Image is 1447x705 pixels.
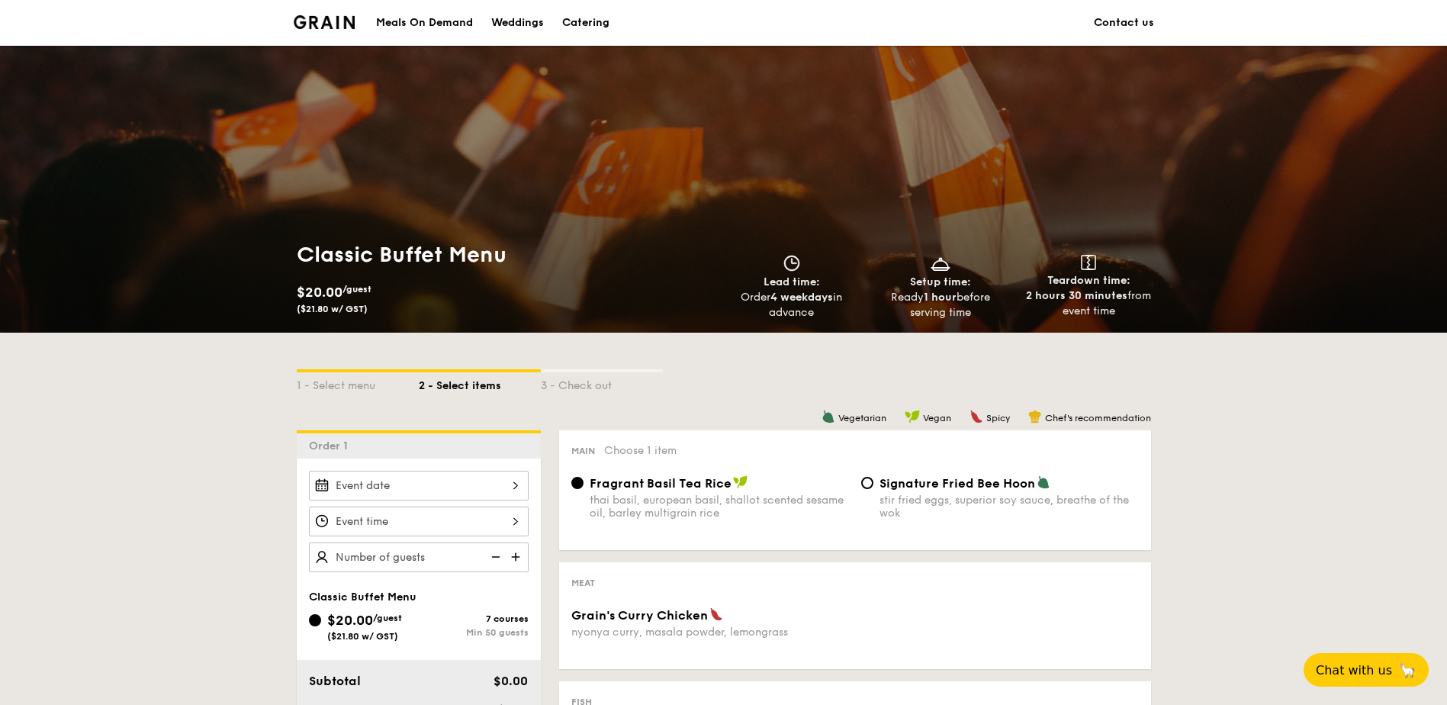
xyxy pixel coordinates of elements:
div: 7 courses [419,613,529,624]
span: Order 1 [309,439,354,452]
div: nyonya curry, masala powder, lemongrass [571,626,849,639]
div: from event time [1021,288,1157,319]
img: icon-vegetarian.fe4039eb.svg [822,410,835,423]
span: Vegan [923,413,951,423]
span: Choose 1 item [604,444,677,457]
span: Spicy [986,413,1010,423]
span: Chat with us [1316,663,1392,678]
img: icon-teardown.65201eee.svg [1081,255,1096,270]
span: Subtotal [309,674,361,688]
span: Lead time: [764,275,820,288]
span: Main [571,446,595,456]
img: Grain [294,15,355,29]
strong: 2 hours 30 minutes [1026,289,1127,302]
span: $20.00 [327,612,373,629]
span: Meat [571,578,595,588]
div: Min 50 guests [419,627,529,638]
input: Event time [309,507,529,536]
div: Ready before serving time [872,290,1008,320]
span: ($21.80 w/ GST) [297,304,368,314]
span: Chef's recommendation [1045,413,1151,423]
span: Vegetarian [838,413,886,423]
div: Order in advance [724,290,860,320]
div: thai basil, european basil, shallot scented sesame oil, barley multigrain rice [590,494,849,520]
img: icon-vegan.f8ff3823.svg [905,410,920,423]
input: Number of guests [309,542,529,572]
input: Signature Fried Bee Hoonstir fried eggs, superior soy sauce, breathe of the wok [861,477,873,489]
div: 2 - Select items [419,372,541,394]
img: icon-dish.430c3a2e.svg [929,255,952,272]
span: Classic Buffet Menu [309,591,416,604]
span: Grain's Curry Chicken [571,608,708,623]
span: 🦙 [1398,662,1416,679]
img: icon-chef-hat.a58ddaea.svg [1028,410,1042,423]
img: icon-vegan.f8ff3823.svg [733,475,748,489]
span: Fragrant Basil Tea Rice [590,476,732,491]
span: Teardown time: [1047,274,1130,287]
span: Signature Fried Bee Hoon [879,476,1035,491]
img: icon-spicy.37a8142b.svg [709,607,723,621]
input: Fragrant Basil Tea Ricethai basil, european basil, shallot scented sesame oil, barley multigrain ... [571,477,584,489]
span: ($21.80 w/ GST) [327,631,398,642]
a: Logotype [294,15,355,29]
div: 3 - Check out [541,372,663,394]
span: $20.00 [297,284,342,301]
input: $20.00/guest($21.80 w/ GST)7 coursesMin 50 guests [309,614,321,626]
div: stir fried eggs, superior soy sauce, breathe of the wok [879,494,1139,520]
strong: 1 hour [924,291,957,304]
span: Setup time: [910,275,971,288]
img: icon-spicy.37a8142b.svg [969,410,983,423]
input: Event date [309,471,529,501]
img: icon-reduce.1d2dbef1.svg [483,542,506,571]
strong: 4 weekdays [770,291,833,304]
div: 1 - Select menu [297,372,419,394]
img: icon-clock.2db775ea.svg [780,255,803,272]
h1: Classic Buffet Menu [297,241,718,269]
span: $0.00 [494,674,528,688]
span: /guest [342,284,371,295]
span: /guest [373,613,402,623]
button: Chat with us🦙 [1304,653,1429,687]
img: icon-vegetarian.fe4039eb.svg [1037,475,1050,489]
img: icon-add.58712e84.svg [506,542,529,571]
